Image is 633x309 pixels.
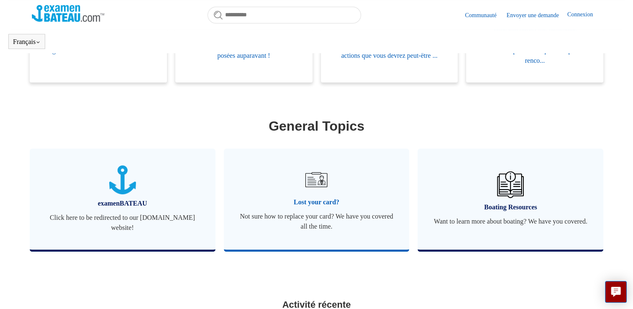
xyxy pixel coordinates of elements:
[236,211,397,232] span: Not sure how to replace your card? We have you covered all the time.
[507,11,567,20] a: Envoyer une demande
[32,5,104,22] img: Page d’accueil du Centre d’aide Examen Bateau
[418,149,603,250] a: Boating Resources Want to learn more about boating? We have you covered.
[497,171,524,198] img: 01JHREV2E6NG3DHE8VTG8QH796
[208,7,361,23] input: Rechercher
[13,38,41,46] button: Français
[32,116,602,136] h1: General Topics
[224,149,410,250] a: Lost your card? Not sure how to replace your card? We have you covered all the time.
[30,149,215,250] a: examenBATEAU Click here to be redirected to our [DOMAIN_NAME] website!
[302,165,331,194] img: 01JRG6G4NA4NJ1BVG8MJM761YH
[430,202,591,212] span: Boating Resources
[465,11,505,20] a: Communauté
[236,197,397,207] span: Lost your card?
[430,216,591,227] span: Want to learn more about boating? We have you covered.
[567,10,601,20] a: Connexion
[605,281,627,303] button: Live chat
[109,165,136,194] img: 01JTNN85WSQ5FQ6HNXPDSZ7SRA
[42,198,203,209] span: examenBATEAU
[42,213,203,233] span: Click here to be redirected to our [DOMAIN_NAME] website!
